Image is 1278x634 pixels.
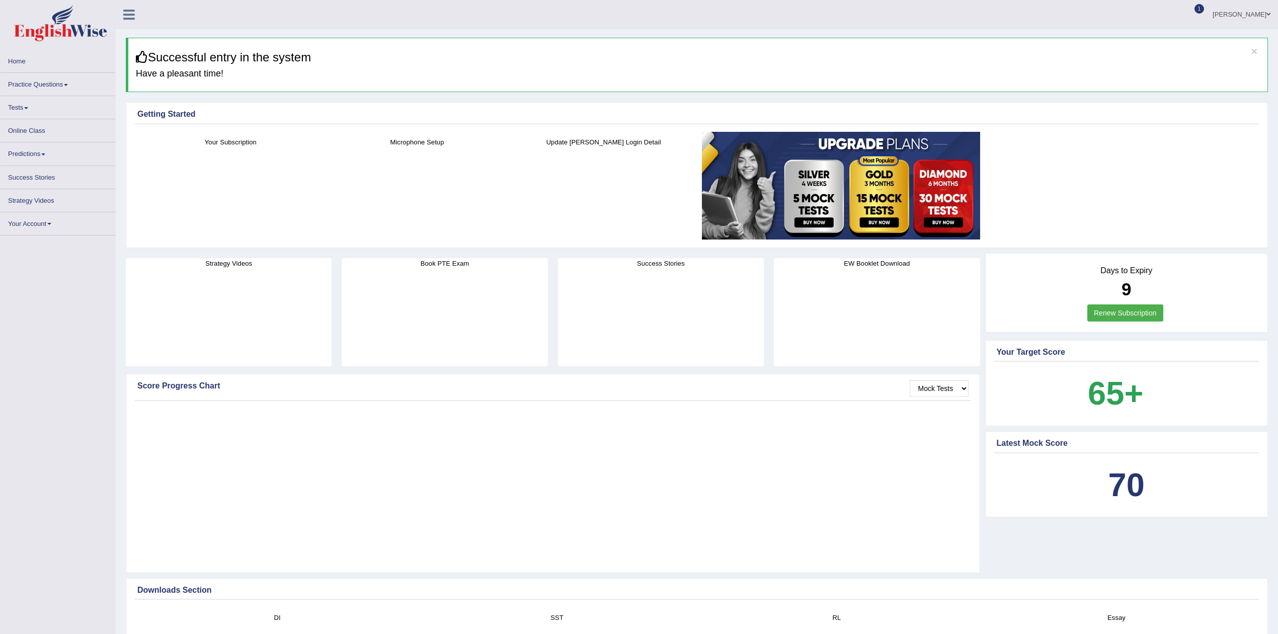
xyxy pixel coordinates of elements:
h3: Successful entry in the system [136,51,1260,64]
a: Predictions [1,142,115,162]
h4: SST [422,612,692,623]
b: 9 [1122,279,1131,299]
h4: Success Stories [558,258,764,269]
h4: Essay [982,612,1251,623]
a: Renew Subscription [1087,304,1163,322]
h4: Update [PERSON_NAME] Login Detail [515,137,692,147]
span: 1 [1194,4,1205,14]
b: 70 [1108,466,1145,503]
h4: Days to Expiry [997,266,1257,275]
div: Your Target Score [997,346,1257,358]
button: × [1251,46,1257,56]
a: Success Stories [1,166,115,186]
h4: Microphone Setup [329,137,506,147]
h4: Have a pleasant time! [136,69,1260,79]
h4: DI [142,612,412,623]
div: Downloads Section [137,584,1256,596]
h4: EW Booklet Download [774,258,980,269]
div: Score Progress Chart [137,380,969,392]
a: Your Account [1,212,115,232]
h4: Book PTE Exam [342,258,547,269]
a: Tests [1,96,115,116]
a: Home [1,50,115,69]
a: Practice Questions [1,73,115,93]
div: Getting Started [137,108,1256,120]
a: Online Class [1,119,115,139]
h4: RL [702,612,972,623]
h4: Your Subscription [142,137,319,147]
img: small5.jpg [702,132,980,240]
h4: Strategy Videos [126,258,332,269]
b: 65+ [1088,375,1143,412]
div: Latest Mock Score [997,437,1257,449]
a: Strategy Videos [1,189,115,209]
